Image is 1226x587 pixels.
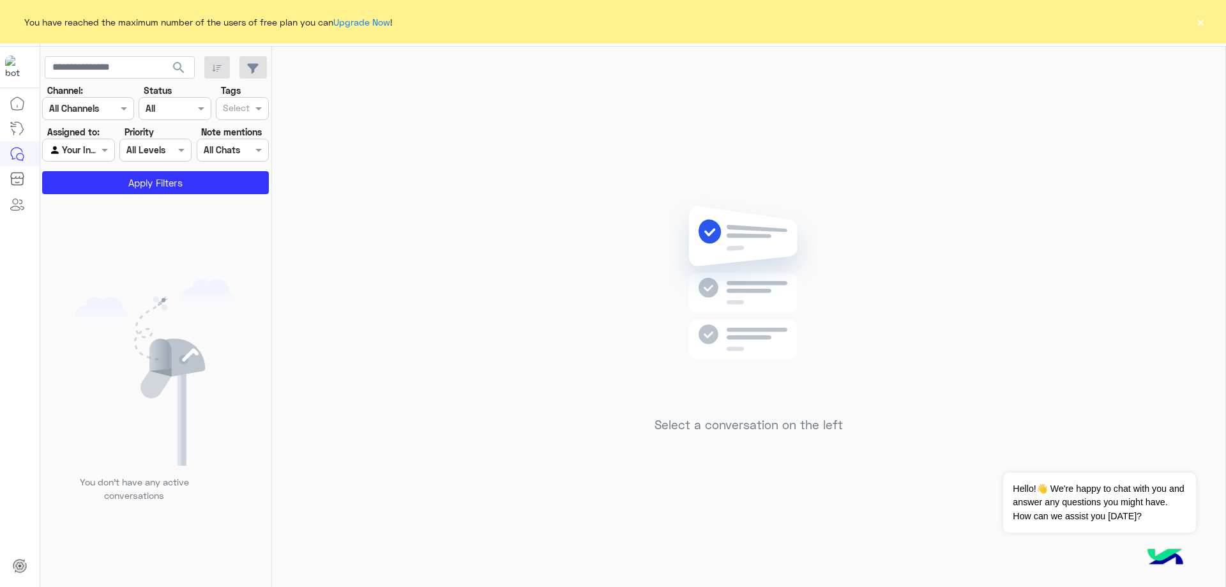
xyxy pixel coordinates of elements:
label: Status [144,84,172,97]
p: You don’t have any active conversations [70,475,199,503]
button: Apply Filters [42,171,269,194]
label: Assigned to: [47,125,100,139]
button: × [1194,15,1207,28]
label: Channel: [47,84,83,97]
a: Upgrade Now [333,17,390,27]
img: empty users [75,279,236,466]
img: no messages [656,196,841,408]
img: 713415422032625 [5,56,28,79]
h5: Select a conversation on the left [655,418,843,432]
img: hulul-logo.png [1143,536,1188,581]
span: Hello!👋 We're happy to chat with you and answer any questions you might have. How can we assist y... [1003,473,1195,533]
label: Note mentions [201,125,262,139]
label: Tags [221,84,241,97]
div: Select [221,101,250,118]
label: Priority [125,125,154,139]
span: search [171,60,186,75]
button: search [163,56,195,84]
span: You have reached the maximum number of the users of free plan you can ! [24,15,392,29]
